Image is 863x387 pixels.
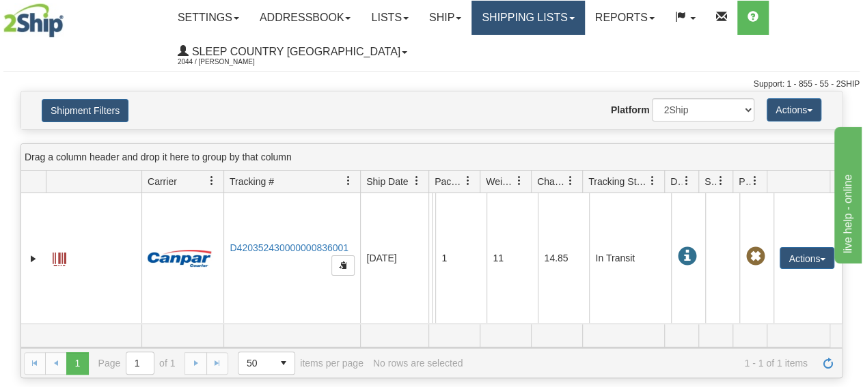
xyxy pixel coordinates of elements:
a: Ship [419,1,471,35]
span: Page of 1 [98,352,176,375]
a: Refresh [817,352,839,374]
span: items per page [238,352,364,375]
span: Packages [435,175,463,188]
span: select [273,352,294,374]
img: 14 - Canpar [148,250,212,267]
button: Actions [767,98,821,121]
a: Delivery Status filter column settings [675,169,698,192]
iframe: chat widget [832,124,862,263]
div: No rows are selected [373,358,463,369]
span: Page 1 [66,352,88,374]
div: grid grouping header [21,144,842,171]
span: Page sizes drop down [238,352,295,375]
a: Shipment Issues filter column settings [709,169,732,192]
span: Charge [537,175,566,188]
td: 1 [435,193,487,323]
input: Page 1 [126,352,154,374]
span: 2044 / [PERSON_NAME] [178,55,280,69]
span: Sleep Country [GEOGRAPHIC_DATA] [189,46,400,57]
a: Sleep Country [GEOGRAPHIC_DATA] 2044 / [PERSON_NAME] [167,35,417,69]
a: Packages filter column settings [456,169,480,192]
span: 1 - 1 of 1 items [472,358,808,369]
span: 50 [247,356,264,370]
span: Weight [486,175,515,188]
span: Shipment Issues [704,175,716,188]
td: [PERSON_NAME] [PERSON_NAME] CA [PERSON_NAME] T0M 0S0 [432,193,435,323]
a: Expand [27,252,40,266]
span: Delivery Status [670,175,682,188]
td: 11 [487,193,538,323]
a: Addressbook [249,1,361,35]
a: Pickup Status filter column settings [743,169,767,192]
span: Carrier [148,175,177,188]
img: logo2044.jpg [3,3,64,38]
a: Weight filter column settings [508,169,531,192]
td: [DATE] [360,193,428,323]
td: In Transit [589,193,671,323]
button: Actions [780,247,834,269]
a: Settings [167,1,249,35]
a: Tracking Status filter column settings [641,169,664,192]
button: Shipment Filters [42,99,128,122]
span: Pickup Not Assigned [745,247,765,266]
span: Pickup Status [739,175,750,188]
span: In Transit [677,247,696,266]
a: Shipping lists [471,1,584,35]
span: Ship Date [366,175,408,188]
td: Blu Sleep Cherine CA QC Laval H7L 4R9 [428,193,432,323]
a: Ship Date filter column settings [405,169,428,192]
div: Support: 1 - 855 - 55 - 2SHIP [3,78,860,90]
a: Label [53,246,66,268]
span: Tracking # [230,175,274,188]
div: live help - online [10,8,126,25]
span: Tracking Status [588,175,648,188]
a: Lists [361,1,418,35]
a: Tracking # filter column settings [337,169,360,192]
button: Copy to clipboard [331,255,355,276]
a: Carrier filter column settings [200,169,223,192]
td: 14.85 [538,193,589,323]
label: Platform [611,103,650,117]
a: Reports [585,1,665,35]
a: Charge filter column settings [559,169,582,192]
a: D420352430000000836001 [230,242,348,253]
